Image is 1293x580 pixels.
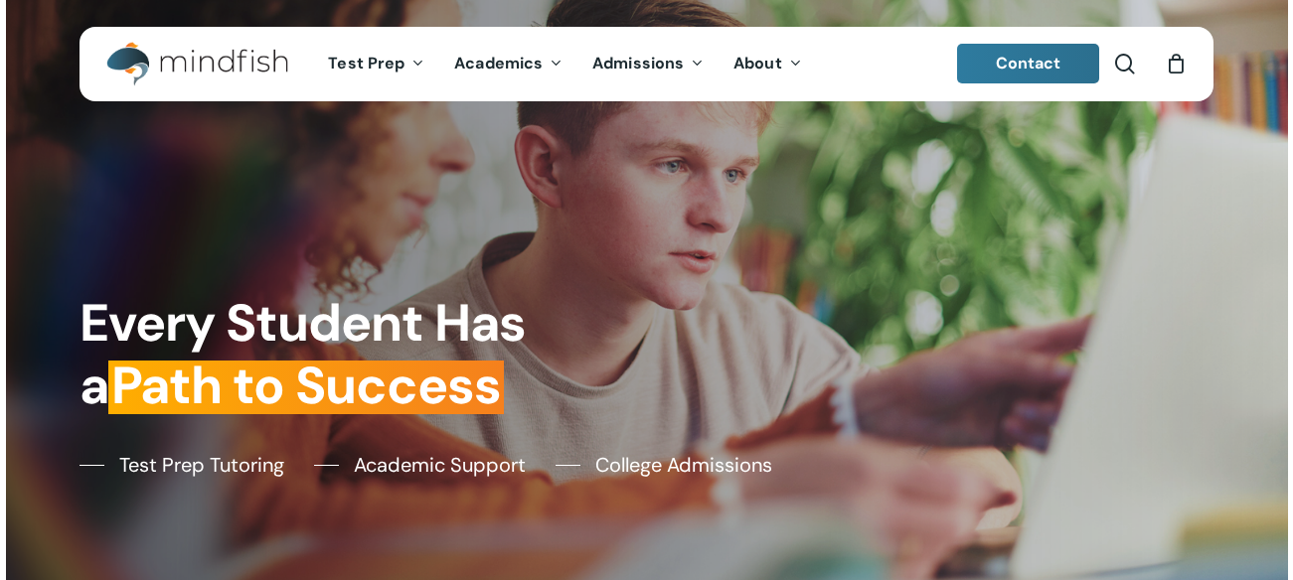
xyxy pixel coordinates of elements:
[328,53,404,73] span: Test Prep
[996,53,1061,73] span: Contact
[592,53,684,73] span: Admissions
[354,450,526,480] span: Academic Support
[313,56,439,72] a: Test Prep
[595,450,772,480] span: College Admissions
[556,450,772,480] a: College Admissions
[719,56,817,72] a: About
[439,56,577,72] a: Academics
[733,53,782,73] span: About
[577,56,719,72] a: Admissions
[1165,53,1187,74] a: Cart
[80,450,284,480] a: Test Prep Tutoring
[313,27,816,101] nav: Main Menu
[108,352,504,419] em: Path to Success
[454,53,543,73] span: Academics
[119,450,284,480] span: Test Prep Tutoring
[957,44,1100,83] a: Contact
[80,27,1213,101] header: Main Menu
[314,450,526,480] a: Academic Support
[80,292,634,416] h1: Every Student Has a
